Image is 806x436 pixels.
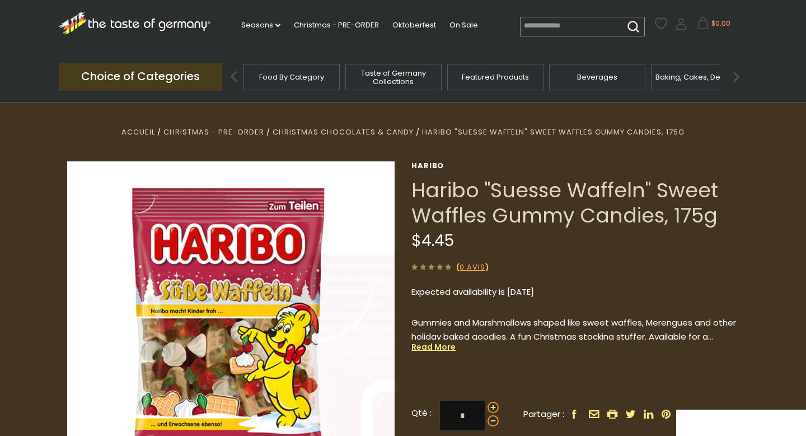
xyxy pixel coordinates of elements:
a: Christmas - PRE-ORDER [294,19,379,31]
p: Gummies and Marshmallows shaped like sweet waffles, Merengues and other holiday baked goodies. A ... [411,316,739,344]
a: Christmas - PRE-ORDER [163,127,264,137]
img: next arrow [725,66,747,88]
button: $0.00 [690,17,737,34]
a: Taste of Germany Collections [349,69,438,86]
a: Baking, Cakes, Desserts [655,73,742,81]
a: Haribo [411,161,739,170]
a: Oktoberfest [392,19,436,31]
span: $4.45 [411,230,454,252]
a: 0 avis [460,262,485,273]
p: Expected availability is [DATE] [411,285,739,299]
strong: Qté : [411,406,432,420]
a: Accueil [121,127,155,137]
p: Choice of Categories [59,63,222,90]
a: Food By Category [259,73,324,81]
span: ( ) [456,262,489,272]
img: previous arrow [223,66,245,88]
a: On Sale [449,19,478,31]
h1: Haribo "Suesse Waffeln" Sweet Waffles Gummy Candies, 175g [411,178,739,228]
input: Qté : [439,400,485,431]
a: Haribo "Suesse Waffeln" Sweet Waffles Gummy Candies, 175g [422,127,685,137]
a: Read More [411,341,456,352]
a: Christmas Chocolates & Candy [273,127,413,137]
span: $0.00 [711,18,730,28]
a: Featured Products [462,73,529,81]
span: Partager : [523,407,564,421]
a: Beverages [577,73,617,81]
a: Seasons [241,19,280,31]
